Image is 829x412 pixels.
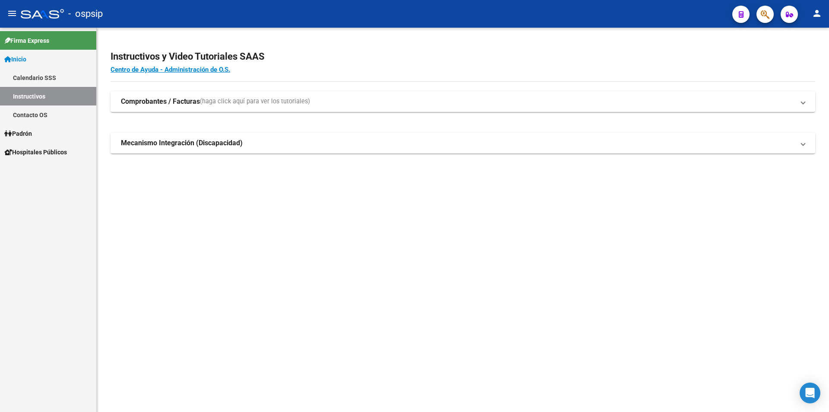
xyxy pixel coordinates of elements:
[200,97,310,106] span: (haga click aquí para ver los tutoriales)
[4,129,32,138] span: Padrón
[111,66,230,73] a: Centro de Ayuda - Administración de O.S.
[121,138,243,148] strong: Mecanismo Integración (Discapacidad)
[4,36,49,45] span: Firma Express
[4,54,26,64] span: Inicio
[111,133,815,153] mat-expansion-panel-header: Mecanismo Integración (Discapacidad)
[812,8,822,19] mat-icon: person
[111,48,815,65] h2: Instructivos y Video Tutoriales SAAS
[4,147,67,157] span: Hospitales Públicos
[7,8,17,19] mat-icon: menu
[68,4,103,23] span: - ospsip
[121,97,200,106] strong: Comprobantes / Facturas
[111,91,815,112] mat-expansion-panel-header: Comprobantes / Facturas(haga click aquí para ver los tutoriales)
[800,383,820,403] div: Open Intercom Messenger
